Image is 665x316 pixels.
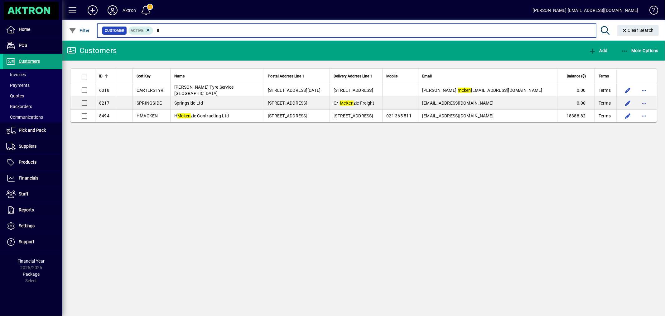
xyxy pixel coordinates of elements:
span: Backorders [6,104,32,109]
span: [PERSON_NAME] Tyre Service [GEOGRAPHIC_DATA] [174,85,234,96]
span: ID [99,73,103,80]
td: 0.00 [557,97,595,110]
a: Staff [3,186,62,202]
td: 18388.82 [557,110,595,122]
span: 6018 [99,88,109,93]
span: Staff [19,191,28,196]
span: Customers [19,59,40,64]
em: McKen [340,101,354,106]
button: Add [587,45,609,56]
span: [EMAIL_ADDRESS][DOMAIN_NAME] [422,101,494,106]
span: Financials [19,175,38,180]
a: Pick and Pack [3,123,62,138]
button: Add [83,5,103,16]
button: Profile [103,5,123,16]
span: More Options [621,48,659,53]
a: Backorders [3,101,62,112]
em: mcken [458,88,471,93]
span: Pick and Pack [19,128,46,133]
div: [PERSON_NAME] [EMAIL_ADDRESS][DOMAIN_NAME] [533,5,638,15]
span: [EMAIL_ADDRESS][DOMAIN_NAME] [422,113,494,118]
span: Reports [19,207,34,212]
span: [STREET_ADDRESS] [334,88,373,93]
span: POS [19,43,27,48]
span: Terms [599,73,609,80]
span: C/- zie Freight [334,101,374,106]
button: Edit [623,98,633,108]
div: Customers [67,46,117,56]
a: POS [3,38,62,53]
span: 021 365 511 [386,113,412,118]
div: Name [174,73,260,80]
span: Financial Year [18,259,45,264]
button: More options [639,85,649,95]
button: More options [639,111,649,121]
span: Payments [6,83,30,88]
span: Active [131,28,144,33]
div: Balance ($) [561,73,591,80]
span: Communications [6,115,43,120]
a: Quotes [3,91,62,101]
span: Balance ($) [567,73,586,80]
div: Email [422,73,553,80]
span: Customer [105,27,124,34]
span: Home [19,27,30,32]
a: Support [3,234,62,250]
span: Terms [599,113,611,119]
span: Clear Search [622,28,654,33]
span: Products [19,160,36,165]
span: [STREET_ADDRESS] [268,113,307,118]
button: More options [639,98,649,108]
span: Postal Address Line 1 [268,73,304,80]
mat-chip: Activation Status: Active [128,27,153,35]
button: Edit [623,85,633,95]
a: Payments [3,80,62,91]
button: More Options [619,45,660,56]
div: Mobile [386,73,414,80]
a: Products [3,155,62,170]
span: H zie Contracting Ltd [174,113,229,118]
span: Invoices [6,72,26,77]
span: Terms [599,100,611,106]
div: Aktron [123,5,136,15]
a: Communications [3,112,62,122]
span: Add [589,48,607,53]
span: 8217 [99,101,109,106]
a: Settings [3,218,62,234]
button: Filter [67,25,91,36]
span: Suppliers [19,144,36,149]
div: ID [99,73,113,80]
a: Suppliers [3,139,62,154]
a: Knowledge Base [645,1,657,22]
span: 8494 [99,113,109,118]
a: Home [3,22,62,37]
td: 0.00 [557,84,595,97]
span: Quotes [6,93,24,98]
button: Edit [623,111,633,121]
button: Clear [617,25,659,36]
span: [STREET_ADDRESS][DATE] [268,88,321,93]
span: SPRINGSIDE [137,101,162,106]
span: CARTERSTYR [137,88,164,93]
span: [STREET_ADDRESS] [334,113,373,118]
a: Reports [3,202,62,218]
span: HMACKEN [137,113,158,118]
span: Settings [19,223,35,228]
a: Invoices [3,69,62,80]
span: Name [174,73,185,80]
span: Delivery Address Line 1 [334,73,372,80]
span: Springside Ltd [174,101,203,106]
span: Filter [69,28,90,33]
span: [STREET_ADDRESS] [268,101,307,106]
span: Sort Key [137,73,151,80]
em: Mcken [177,113,190,118]
span: Mobile [386,73,398,80]
a: Financials [3,170,62,186]
span: [PERSON_NAME]. [EMAIL_ADDRESS][DOMAIN_NAME] [422,88,542,93]
span: Email [422,73,432,80]
span: Package [23,272,40,277]
span: Support [19,239,34,244]
span: Terms [599,87,611,93]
